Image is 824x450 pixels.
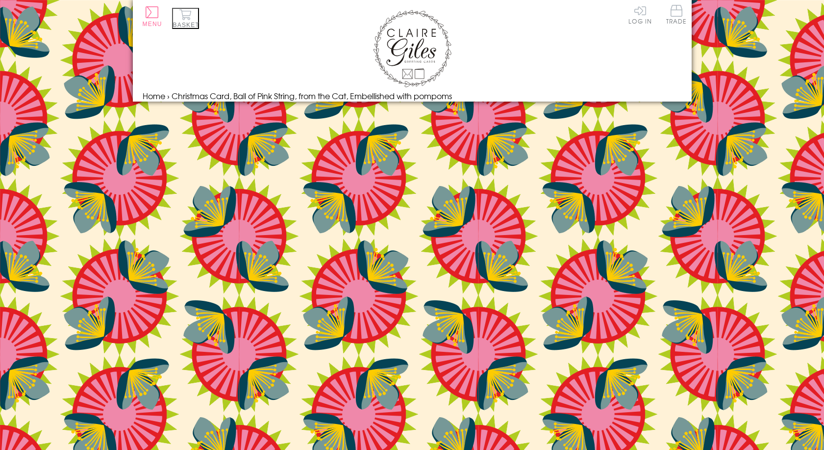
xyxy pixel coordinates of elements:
span: Menu [143,21,162,27]
button: Basket [172,8,199,29]
a: Home [143,90,165,102]
button: Menu [143,6,162,27]
a: Log In [628,5,652,24]
nav: breadcrumbs [143,90,682,102]
span: › [167,90,170,102]
span: Christmas Card, Ball of Pink String, from the Cat, Embellished with pompoms [172,90,452,102]
a: Trade [666,5,687,26]
img: Claire Giles Greetings Cards [373,10,451,87]
span: Trade [666,5,687,24]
